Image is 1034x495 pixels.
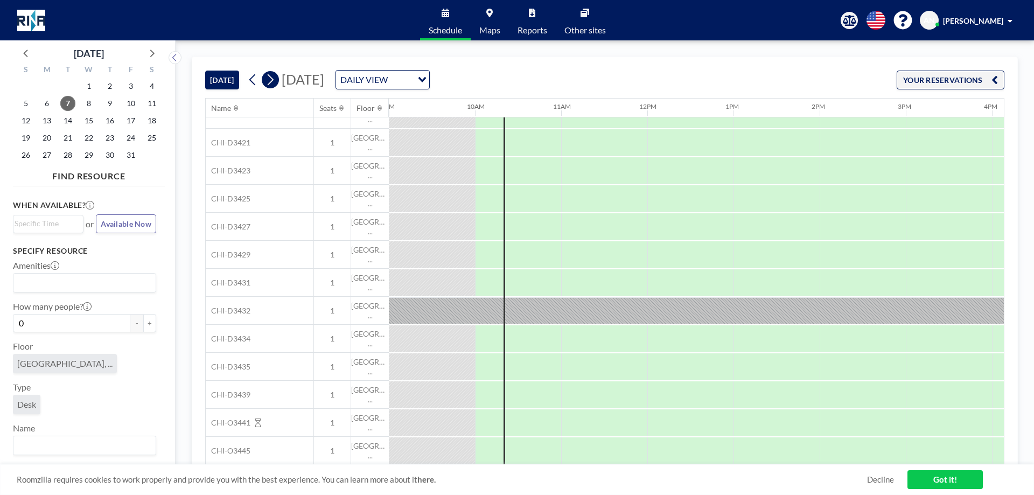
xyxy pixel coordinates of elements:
span: CHI-D3423 [206,166,250,176]
span: 1 [314,418,351,428]
span: Thursday, October 30, 2025 [102,148,117,163]
span: [GEOGRAPHIC_DATA], ... [351,441,389,460]
span: CHI-D3435 [206,362,250,372]
div: W [79,64,100,78]
span: 1 [314,166,351,176]
span: 1 [314,446,351,456]
span: CHI-D3427 [206,222,250,232]
span: [GEOGRAPHIC_DATA], ... [351,329,389,348]
div: 2PM [812,102,825,110]
div: M [37,64,58,78]
label: Type [13,382,31,393]
div: Search for option [13,215,83,232]
span: Saturday, October 11, 2025 [144,96,159,111]
span: Sunday, October 26, 2025 [18,148,33,163]
a: Decline [867,475,894,485]
div: 11AM [553,102,571,110]
span: [GEOGRAPHIC_DATA], ... [351,245,389,264]
div: F [120,64,141,78]
span: 1 [314,306,351,316]
div: Name [211,103,231,113]
a: Got it! [907,470,983,489]
div: Search for option [13,274,156,292]
div: 12PM [639,102,656,110]
span: CHI-O3445 [206,446,250,456]
a: here. [417,475,436,484]
span: [DATE] [282,71,324,87]
input: Search for option [391,73,411,87]
button: + [143,314,156,332]
div: Search for option [336,71,429,89]
span: Wednesday, October 22, 2025 [81,130,96,145]
span: Thursday, October 2, 2025 [102,79,117,94]
span: Thursday, October 23, 2025 [102,130,117,145]
span: CHI-D3421 [206,138,250,148]
div: [DATE] [74,46,104,61]
span: Roomzilla requires cookies to work properly and provide you with the best experience. You can lea... [17,475,867,485]
input: Search for option [15,218,77,229]
span: Wednesday, October 15, 2025 [81,113,96,128]
h3: Specify resource [13,246,156,256]
span: Desk [17,399,36,409]
label: Floor [13,341,33,352]
span: Schedule [429,26,462,34]
span: CHI-D3439 [206,390,250,400]
div: Seats [319,103,337,113]
span: Thursday, October 16, 2025 [102,113,117,128]
label: How many people? [13,301,92,312]
span: Saturday, October 4, 2025 [144,79,159,94]
div: Search for option [13,436,156,455]
span: [GEOGRAPHIC_DATA], ... [17,358,113,368]
span: Sunday, October 5, 2025 [18,96,33,111]
span: [GEOGRAPHIC_DATA], ... [351,133,389,152]
span: 1 [314,390,351,400]
div: T [58,64,79,78]
span: Tuesday, October 7, 2025 [60,96,75,111]
div: Floor [357,103,375,113]
span: Wednesday, October 29, 2025 [81,148,96,163]
input: Search for option [15,276,150,290]
span: Friday, October 24, 2025 [123,130,138,145]
span: Sunday, October 19, 2025 [18,130,33,145]
span: [GEOGRAPHIC_DATA], ... [351,301,389,320]
span: CHI-D3432 [206,306,250,316]
span: Monday, October 20, 2025 [39,130,54,145]
span: AN [924,16,935,25]
input: Search for option [15,438,150,452]
span: [GEOGRAPHIC_DATA], ... [351,413,389,432]
div: 10AM [467,102,485,110]
div: S [16,64,37,78]
span: CHI-D3434 [206,334,250,344]
span: Other sites [564,26,606,34]
span: DAILY VIEW [338,73,390,87]
span: 1 [314,250,351,260]
span: Tuesday, October 28, 2025 [60,148,75,163]
span: 1 [314,278,351,288]
span: Friday, October 31, 2025 [123,148,138,163]
img: organization-logo [17,10,45,31]
div: S [141,64,162,78]
span: CHI-D3425 [206,194,250,204]
span: Wednesday, October 8, 2025 [81,96,96,111]
h4: FIND RESOURCE [13,166,165,182]
span: Reports [518,26,547,34]
span: Tuesday, October 14, 2025 [60,113,75,128]
div: 1PM [725,102,739,110]
span: CHI-O3441 [206,418,250,428]
span: Maps [479,26,500,34]
div: 4PM [984,102,997,110]
button: [DATE] [205,71,239,89]
button: Available Now [96,214,156,233]
span: [GEOGRAPHIC_DATA], ... [351,161,389,180]
span: Monday, October 6, 2025 [39,96,54,111]
span: 1 [314,362,351,372]
span: 1 [314,334,351,344]
button: YOUR RESERVATIONS [897,71,1004,89]
div: 3PM [898,102,911,110]
label: Amenities [13,260,59,271]
span: [GEOGRAPHIC_DATA], ... [351,189,389,208]
div: T [99,64,120,78]
span: Thursday, October 9, 2025 [102,96,117,111]
label: Name [13,423,35,434]
span: Monday, October 13, 2025 [39,113,54,128]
